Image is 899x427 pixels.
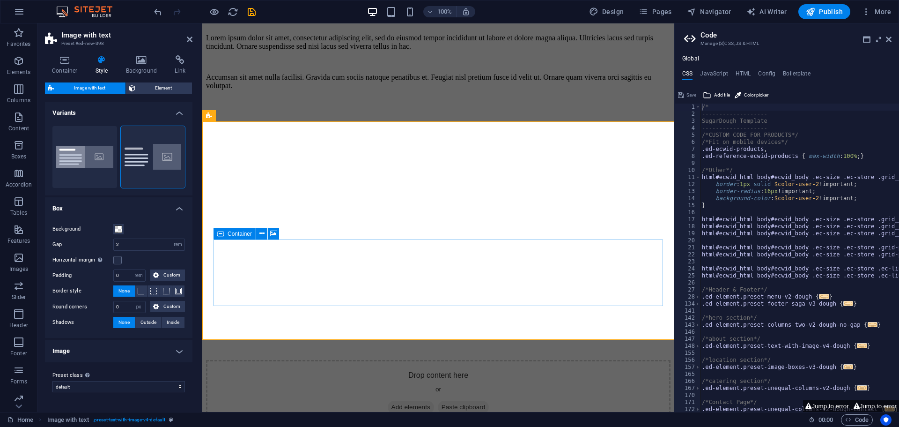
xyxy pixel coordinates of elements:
div: 10 [675,167,701,174]
div: 1 [675,104,701,111]
i: Save (Ctrl+S) [246,7,257,17]
button: 100% [423,6,457,17]
p: Accordion [6,181,32,188]
label: Gap [52,242,113,247]
p: Tables [10,209,27,217]
h4: Background [119,55,168,75]
h4: Config [758,70,775,81]
div: 28 [675,293,701,300]
div: 157 [675,364,701,371]
label: Horizontal margin [52,255,113,266]
label: Shadows [52,317,113,328]
div: 2 [675,111,701,118]
div: 27 [675,286,701,293]
div: Drop content here [4,337,468,403]
div: 24 [675,265,701,272]
p: Footer [10,350,27,357]
p: Features [7,237,30,245]
p: Boxes [11,153,27,160]
button: Outside [135,317,162,328]
div: 143 [675,322,701,329]
button: More [858,4,895,19]
div: 171 [675,399,701,406]
i: This element is a customizable preset [169,417,173,422]
label: Padding [52,270,113,281]
p: Slider [12,293,26,301]
div: 16 [675,209,701,216]
div: 170 [675,392,701,399]
button: Inside [162,317,184,328]
button: Design [585,4,628,19]
label: Background [52,224,113,235]
p: Favorites [7,40,30,48]
button: Code [841,414,873,426]
h4: Variants [45,102,192,119]
p: Header [9,322,28,329]
span: Add file [714,90,730,101]
span: Outside [140,317,156,328]
span: ... [868,322,877,327]
div: 12 [675,181,701,188]
div: 172 [675,406,701,413]
img: Editor Logo [54,6,124,17]
span: ... [843,301,853,306]
button: None [113,317,135,328]
div: 141 [675,307,701,315]
span: ... [857,343,867,348]
h2: Image with text [61,31,192,39]
button: Pages [635,4,675,19]
span: Color picker [744,90,768,101]
div: 6 [675,139,701,146]
p: Forms [10,378,27,385]
span: Design [589,7,624,16]
div: 13 [675,188,701,195]
span: Custom [162,270,182,281]
span: None [118,285,130,297]
h4: Global [682,55,699,63]
h4: HTML [736,70,751,81]
span: None [118,317,130,328]
button: Custom [150,270,185,281]
span: Pages [639,7,671,16]
div: 7 [675,146,701,153]
div: 14 [675,195,701,202]
i: Undo: Variant changed: Default (Ctrl+Z) [153,7,163,17]
div: 17 [675,216,701,223]
p: Content [8,125,29,132]
button: Custom [150,301,185,312]
div: 142 [675,315,701,322]
div: 4 [675,125,701,132]
div: 15 [675,202,701,209]
span: . preset-text-with-image-v4-default [93,414,165,426]
span: Click to select. Double-click to edit [47,414,89,426]
button: save [246,6,257,17]
label: Border style [52,285,113,297]
button: Jump to error [803,400,851,412]
span: Image with text [57,82,123,94]
h4: Style [88,55,119,75]
p: Images [9,265,29,273]
button: None [113,285,135,297]
div: 166 [675,378,701,385]
div: 3 [675,118,701,125]
h4: Boilerplate [783,70,811,81]
button: Image with text [45,82,125,94]
button: Publish [798,4,850,19]
i: On resize automatically adjust zoom level to fit chosen device. [462,7,470,16]
button: AI Writer [743,4,791,19]
span: AI Writer [746,7,787,16]
div: 134 [675,300,701,307]
span: ... [843,364,853,369]
nav: breadcrumb [47,414,174,426]
span: ... [857,385,867,390]
span: Custom [162,301,182,312]
span: ... [819,294,829,299]
div: Design (Ctrl+Alt+Y) [585,4,628,19]
span: Publish [806,7,843,16]
h6: 100% [437,6,452,17]
div: 21 [675,244,701,251]
button: Color picker [733,90,770,101]
div: 26 [675,279,701,286]
div: 20 [675,237,701,244]
label: Round corners [52,301,113,313]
